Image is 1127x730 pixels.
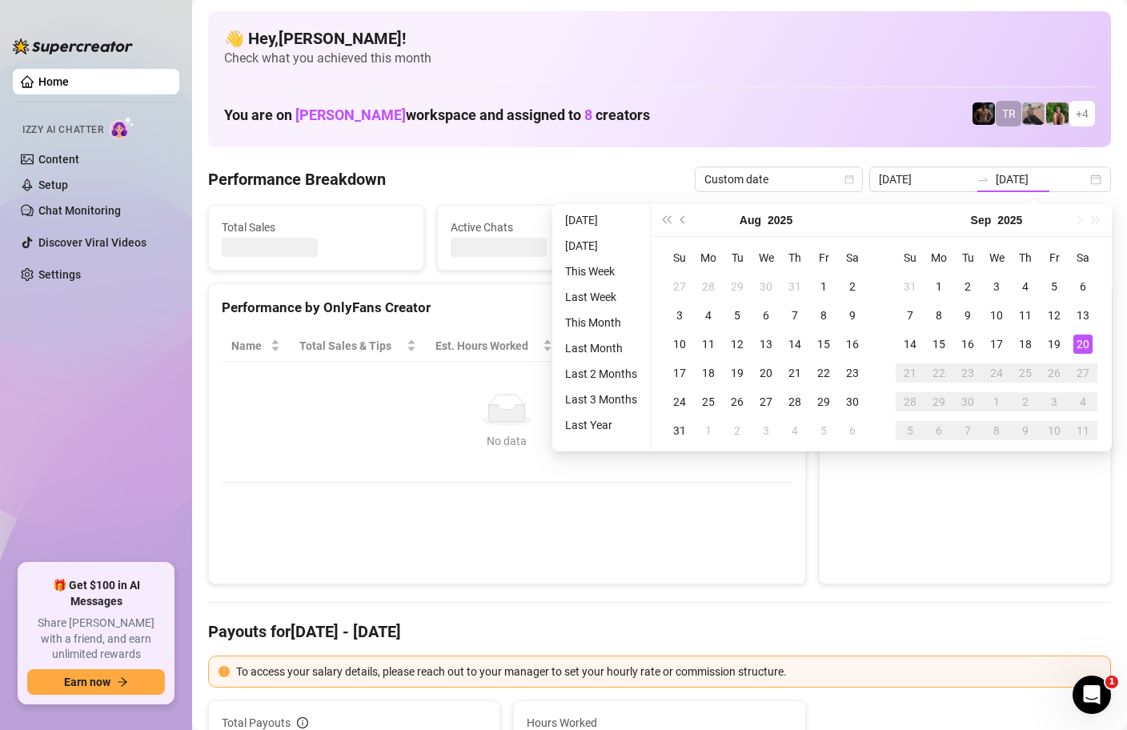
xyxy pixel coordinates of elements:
span: swap-right [977,173,989,186]
span: Total Sales & Tips [299,337,403,355]
img: logo-BBDzfeDw.svg [13,38,133,54]
span: Earn now [64,676,110,688]
img: LC [1022,102,1045,125]
img: AI Chatter [110,116,134,139]
th: Sales / Hour [562,331,665,362]
span: info-circle [297,717,308,728]
input: End date [996,170,1087,188]
div: Est. Hours Worked [435,337,540,355]
h1: You are on workspace and assigned to creators [224,106,650,124]
img: Nathaniel [1046,102,1069,125]
span: Total Sales [222,219,411,236]
span: Custom date [704,167,853,191]
th: Name [222,331,290,362]
span: exclamation-circle [219,666,230,677]
span: Izzy AI Chatter [22,122,103,138]
div: To access your salary details, please reach out to your manager to set your hourly rate or commis... [236,663,1101,680]
span: + 4 [1076,105,1089,122]
div: Performance by OnlyFans Creator [222,297,792,319]
span: calendar [844,174,854,184]
a: Home [38,75,69,88]
span: Chat Conversion [675,337,770,355]
a: Settings [38,268,81,281]
span: TR [1002,105,1016,122]
a: Chat Monitoring [38,204,121,217]
div: Sales by OnlyFans Creator [832,297,1097,319]
a: Content [38,153,79,166]
span: 1 [1105,676,1118,688]
span: Sales / Hour [572,337,643,355]
span: Check what you achieved this month [224,50,1095,67]
img: Trent [973,102,995,125]
span: arrow-right [117,676,128,688]
h4: Performance Breakdown [208,168,386,191]
input: Start date [879,170,970,188]
span: Share [PERSON_NAME] with a friend, and earn unlimited rewards [27,616,165,663]
h4: Payouts for [DATE] - [DATE] [208,620,1111,643]
iframe: Intercom live chat [1073,676,1111,714]
th: Chat Conversion [665,331,792,362]
button: Earn nowarrow-right [27,669,165,695]
span: Messages Sent [680,219,868,236]
span: 8 [584,106,592,123]
th: Total Sales & Tips [290,331,425,362]
a: Setup [38,178,68,191]
span: to [977,173,989,186]
span: [PERSON_NAME] [295,106,406,123]
h4: 👋 Hey, [PERSON_NAME] ! [224,27,1095,50]
span: Name [231,337,267,355]
span: Active Chats [451,219,640,236]
a: Discover Viral Videos [38,236,146,249]
div: No data [238,432,776,450]
span: 🎁 Get $100 in AI Messages [27,578,165,609]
